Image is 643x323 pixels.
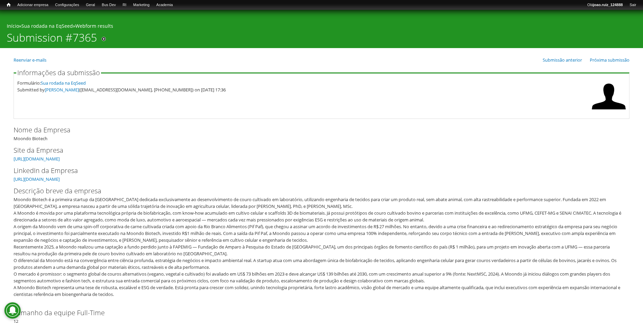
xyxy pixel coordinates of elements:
[14,176,60,182] a: [URL][DOMAIN_NAME]
[119,2,130,8] a: RI
[543,57,582,63] a: Submissão anterior
[41,80,86,86] a: Sua rodada na EqSeed
[45,87,79,93] a: [PERSON_NAME]
[3,2,14,8] a: Início
[17,80,588,86] div: Formulário:
[14,2,52,8] a: Adicionar empresa
[14,156,60,162] a: [URL][DOMAIN_NAME]
[7,23,19,29] a: Início
[17,86,588,93] div: Submitted by ([EMAIL_ADDRESS][DOMAIN_NAME], [PHONE_NUMBER]) on [DATE] 17:36
[14,57,46,63] a: Reenviar e-mails
[130,2,153,8] a: Marketing
[14,186,618,196] label: Descrição breve da empresa
[592,80,626,113] img: Foto de Aline Bruna da Silva
[626,2,640,8] a: Sair
[82,2,98,8] a: Geral
[14,166,618,176] label: LinkedIn da Empresa
[16,69,101,76] legend: Informações da submissão
[7,2,11,7] span: Início
[592,109,626,115] a: Ver perfil do usuário.
[14,125,629,142] div: Moondo Biotech
[584,2,626,8] a: Olájoao.ruiz_124888
[7,31,97,48] h1: Submission #7365
[52,2,83,8] a: Configurações
[14,125,618,135] label: Nome da Empresa
[153,2,176,8] a: Academia
[75,23,113,29] a: Webform results
[14,196,625,304] div: Moondo Biotech é a primeira startup da [GEOGRAPHIC_DATA] dedicada exclusivamente ao desenvolvimen...
[593,3,623,7] strong: joao.ruiz_124888
[14,308,618,318] label: Tamanho da equipe Full-Time
[590,57,629,63] a: Próxima submissão
[14,145,618,155] label: Site da Empresa
[7,23,636,31] div: » »
[21,23,73,29] a: Sua rodada na EqSeed
[98,2,119,8] a: Bus Dev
